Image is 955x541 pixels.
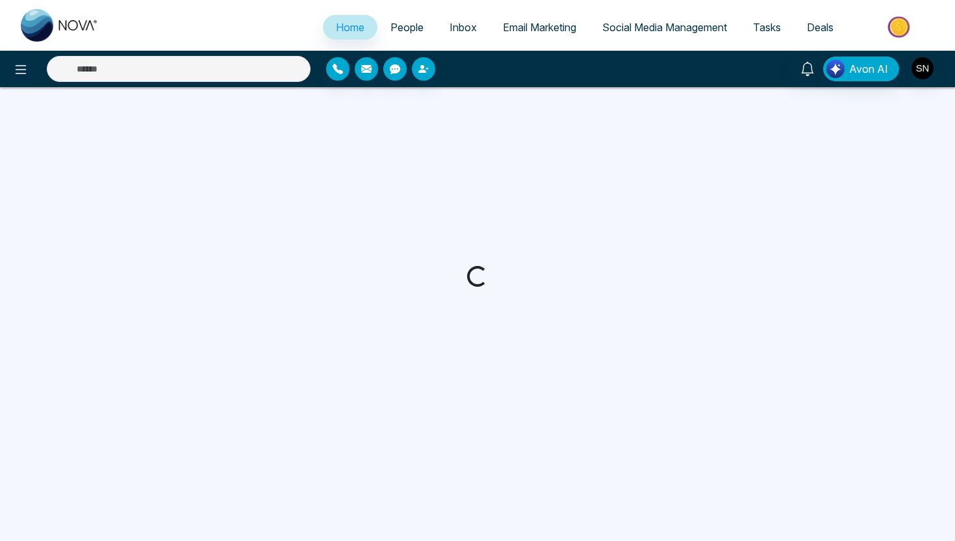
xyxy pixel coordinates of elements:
a: Home [323,15,377,40]
span: People [390,21,424,34]
a: Email Marketing [490,15,589,40]
span: Home [336,21,364,34]
button: Avon AI [823,57,899,81]
span: Inbox [450,21,477,34]
a: Inbox [437,15,490,40]
a: Social Media Management [589,15,740,40]
span: Social Media Management [602,21,727,34]
a: Deals [794,15,847,40]
a: People [377,15,437,40]
img: Nova CRM Logo [21,9,99,42]
span: Tasks [753,21,781,34]
span: Avon AI [849,61,888,77]
span: Email Marketing [503,21,576,34]
img: Lead Flow [826,60,845,78]
span: Deals [807,21,834,34]
img: User Avatar [911,57,934,79]
img: Market-place.gif [853,12,947,42]
a: Tasks [740,15,794,40]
